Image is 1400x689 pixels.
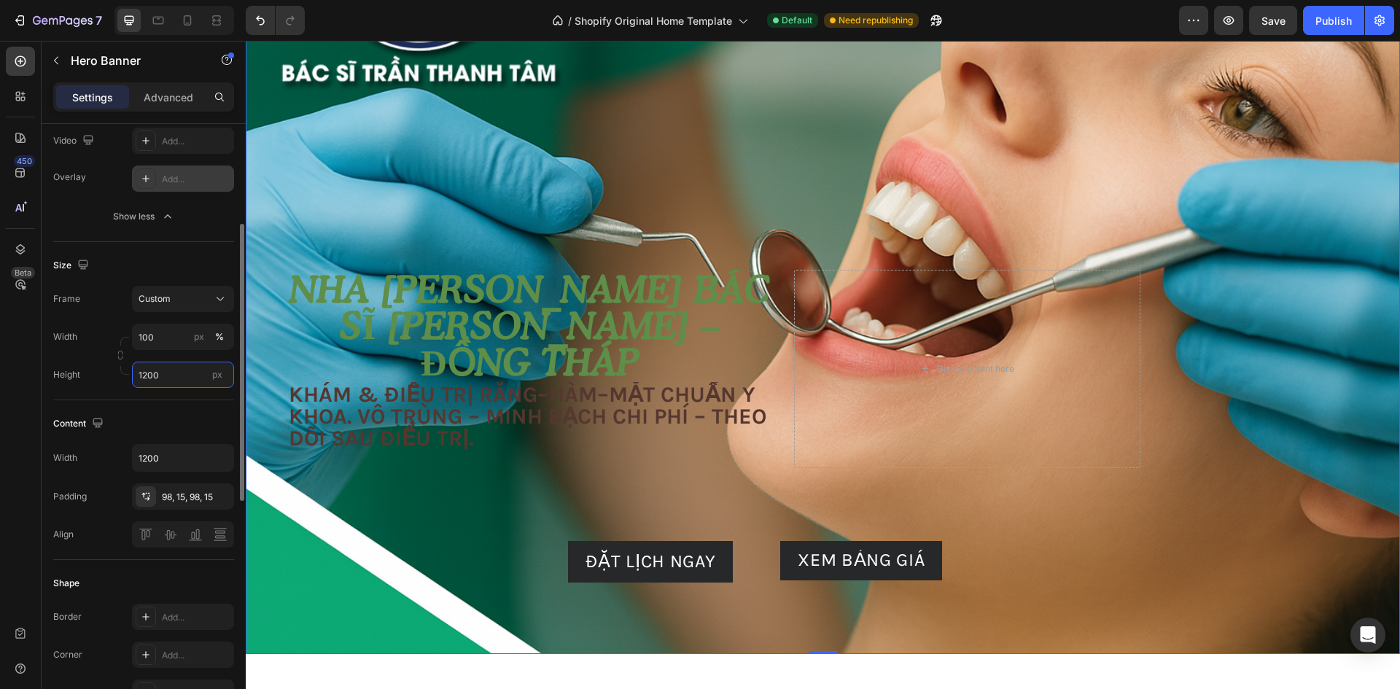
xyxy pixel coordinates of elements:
[53,648,82,661] div: Corner
[72,90,113,105] p: Settings
[53,171,86,184] div: Overlay
[53,330,77,343] label: Width
[552,508,679,529] span: XEM BẢNG GIÁ
[211,328,228,346] button: px
[215,330,224,343] div: %
[322,500,488,542] button: <p><span style="font-size:25px;">ĐẶT LỊCH NGAY&nbsp;</span></p>
[53,451,77,464] div: Width
[133,445,233,471] input: Auto
[1303,6,1364,35] button: Publish
[53,256,92,276] div: Size
[212,369,222,380] span: px
[246,41,1400,689] iframe: Design area
[194,330,204,343] div: px
[1350,618,1385,653] div: Open Intercom Messenger
[162,173,230,186] div: Add...
[53,490,87,503] div: Padding
[190,328,208,346] button: %
[782,14,812,27] span: Default
[162,611,230,624] div: Add...
[132,286,234,312] button: Custom
[568,13,572,28] span: /
[96,12,102,29] p: 7
[53,292,80,305] label: Frame
[246,6,305,35] div: Undo/Redo
[6,6,109,35] button: 7
[53,610,82,623] div: Border
[132,362,234,388] input: px
[132,324,234,350] input: px%
[1261,15,1286,27] span: Save
[139,292,171,305] span: Custom
[14,155,35,167] div: 450
[340,510,470,531] span: ĐẶT LỊCH NGAY
[534,500,696,540] button: <p><span style="font-size:25px;">XEM BẢNG GIÁ</span></p>
[162,135,230,148] div: Add...
[11,267,35,279] div: Beta
[1315,13,1352,28] div: Publish
[162,649,230,662] div: Add...
[71,52,195,69] p: Hero Banner
[575,13,732,28] span: Shopify Original Home Template
[53,203,234,230] button: Show less
[53,131,97,151] div: Video
[113,209,175,224] div: Show less
[839,14,913,27] span: Need republishing
[53,528,74,541] div: Align
[1249,6,1297,35] button: Save
[144,90,193,105] p: Advanced
[162,491,230,504] div: 98, 15, 98, 15
[691,322,769,334] div: Drop element here
[53,414,106,434] div: Content
[53,368,80,381] label: Height
[53,577,79,590] div: Shape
